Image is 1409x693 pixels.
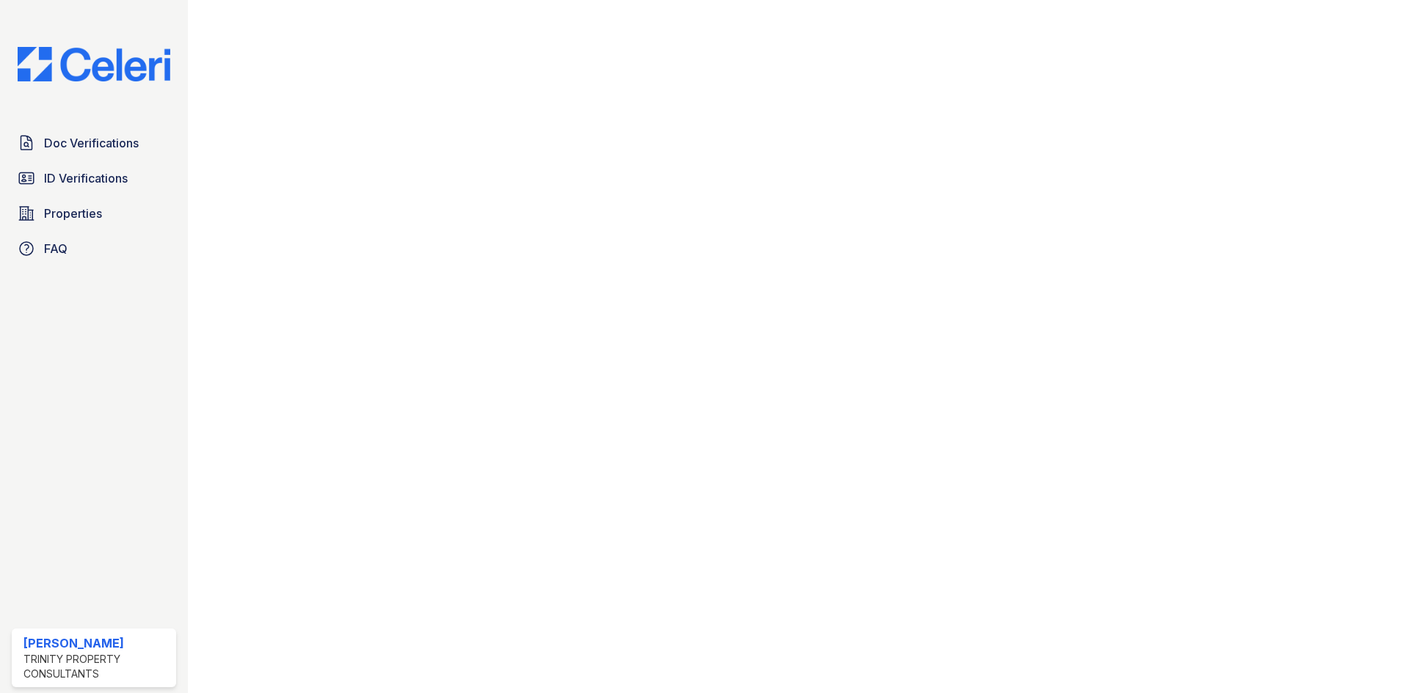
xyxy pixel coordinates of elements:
[12,164,176,193] a: ID Verifications
[44,240,68,257] span: FAQ
[44,169,128,187] span: ID Verifications
[44,134,139,152] span: Doc Verifications
[12,234,176,263] a: FAQ
[44,205,102,222] span: Properties
[12,128,176,158] a: Doc Verifications
[6,47,182,81] img: CE_Logo_Blue-a8612792a0a2168367f1c8372b55b34899dd931a85d93a1a3d3e32e68fde9ad4.png
[12,199,176,228] a: Properties
[23,652,170,681] div: Trinity Property Consultants
[23,634,170,652] div: [PERSON_NAME]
